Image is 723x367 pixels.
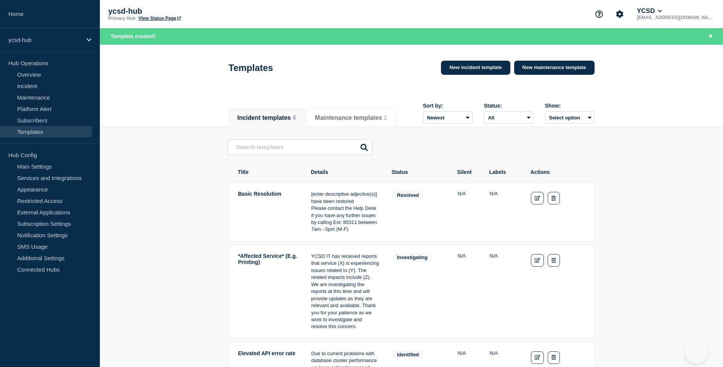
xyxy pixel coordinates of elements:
[311,253,380,331] td: Details: YCSD IT has received reports that service (X) is experiencing issues related to (Y). The...
[392,253,433,262] span: investigating
[457,253,477,331] td: Silent: N/A
[530,169,585,175] th: Actions
[484,103,534,109] div: Status:
[423,111,473,124] select: Sort by
[292,114,296,121] span: 4
[484,111,534,124] select: Status
[635,7,664,15] button: YCSD
[228,139,372,155] input: Search templates
[531,351,544,364] a: Edit
[548,192,559,204] button: Delete
[311,253,379,330] p: YCSD IT has received reports that service (X) is experiencing issues related to (Y). The related ...
[531,254,544,267] a: Edit
[457,169,477,175] th: Silent
[514,61,595,75] a: New maintenance template
[612,6,628,22] button: Account settings
[706,32,715,41] button: Close banner
[635,15,715,20] p: [EMAIL_ADDRESS][DOMAIN_NAME]
[545,111,595,124] button: Select option
[138,16,181,21] a: View Status Page
[489,253,518,331] td: Labels: global.none
[392,350,424,359] span: identified
[311,169,379,175] th: Details
[591,6,607,22] button: Support
[237,114,296,121] button: Incident templates 4
[311,205,379,233] p: Please contact the Help Desk if you have any further issues by calling Ext: 80311 between 7am - 5...
[548,254,559,267] button: Delete
[531,253,585,331] td: Actions: Edit Delete
[531,190,585,233] td: Actions: Edit Delete
[311,190,380,233] td: Details: [enter descriptive adjective(s)] have been restored<br/>Please contact the Help Desk if ...
[315,114,387,121] button: Maintenance templates 2
[238,253,299,331] td: Title: *Affected Service* (E.g. Printing)
[108,16,135,21] p: Primary Hub
[441,61,510,75] a: New incident template
[229,63,273,73] h1: Templates
[108,7,261,16] p: ycsd-hub
[238,190,299,233] td: Title: Basic Resolution
[457,190,477,233] td: Silent: N/A
[423,103,473,109] div: Sort by:
[237,169,298,175] th: Title
[489,190,518,233] td: Labels: global.none
[392,191,424,200] span: resolved
[8,37,82,43] p: ycsd-hub
[489,169,518,175] th: Labels
[548,351,559,364] button: Delete
[685,341,708,364] iframe: Help Scout Beacon - Open
[111,33,156,39] span: Template created!
[545,103,595,109] div: Show:
[392,190,445,233] td: Status: resolved
[392,253,445,331] td: Status: investigating
[311,191,379,205] p: [enter descriptive adjective(s)] have been restored
[531,192,544,204] a: Edit
[384,114,387,121] span: 2
[391,169,445,175] th: Status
